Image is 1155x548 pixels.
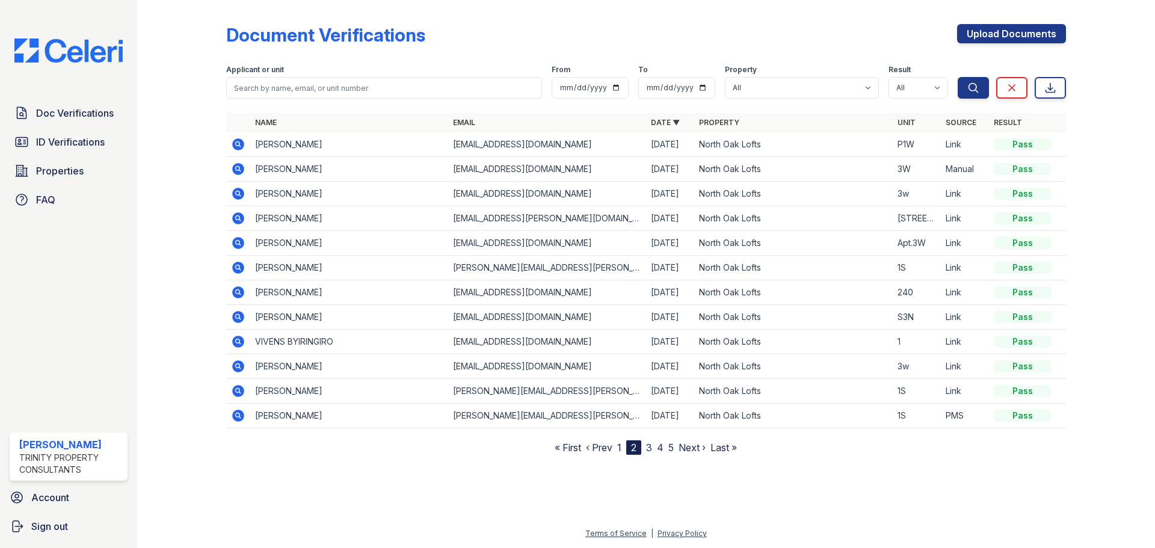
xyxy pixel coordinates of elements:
td: [EMAIL_ADDRESS][DOMAIN_NAME] [448,330,646,354]
td: 3w [893,182,941,206]
td: [PERSON_NAME] [250,305,448,330]
td: [PERSON_NAME][EMAIL_ADDRESS][PERSON_NAME][DOMAIN_NAME] [448,256,646,280]
a: « First [555,442,581,454]
td: Manual [941,157,989,182]
div: [PERSON_NAME] [19,437,123,452]
td: [DATE] [646,305,694,330]
td: Apt.3W [893,231,941,256]
div: Pass [994,311,1052,323]
a: Result [994,118,1022,127]
td: 1S [893,379,941,404]
a: Date ▼ [651,118,680,127]
div: Pass [994,237,1052,249]
div: Pass [994,188,1052,200]
td: 3w [893,354,941,379]
td: [EMAIL_ADDRESS][PERSON_NAME][DOMAIN_NAME] [448,206,646,231]
a: Name [255,118,277,127]
a: Properties [10,159,128,183]
td: North Oak Lofts [694,157,892,182]
label: Result [889,65,911,75]
img: CE_Logo_Blue-a8612792a0a2168367f1c8372b55b34899dd931a85d93a1a3d3e32e68fde9ad4.png [5,38,132,63]
td: [DATE] [646,157,694,182]
td: [DATE] [646,206,694,231]
td: [EMAIL_ADDRESS][DOMAIN_NAME] [448,132,646,157]
a: Terms of Service [585,529,647,538]
td: [PERSON_NAME] [250,404,448,428]
td: 1S [893,404,941,428]
label: To [638,65,648,75]
td: 240 [893,280,941,305]
div: Pass [994,410,1052,422]
td: North Oak Lofts [694,182,892,206]
td: P1W [893,132,941,157]
td: 1S [893,256,941,280]
div: Pass [994,212,1052,224]
td: [EMAIL_ADDRESS][DOMAIN_NAME] [448,182,646,206]
td: [DATE] [646,354,694,379]
td: VIVENS BYIRINGIRO [250,330,448,354]
td: Link [941,305,989,330]
a: Source [946,118,976,127]
label: Property [725,65,757,75]
td: [EMAIL_ADDRESS][DOMAIN_NAME] [448,280,646,305]
div: Pass [994,163,1052,175]
div: | [651,529,653,538]
td: North Oak Lofts [694,330,892,354]
div: Pass [994,360,1052,372]
td: North Oak Lofts [694,231,892,256]
td: Link [941,206,989,231]
td: North Oak Lofts [694,354,892,379]
td: North Oak Lofts [694,305,892,330]
td: North Oak Lofts [694,280,892,305]
td: [DATE] [646,256,694,280]
label: From [552,65,570,75]
div: 2 [626,440,641,455]
td: [PERSON_NAME] [250,182,448,206]
td: Link [941,280,989,305]
a: Next › [679,442,706,454]
span: Properties [36,164,84,178]
a: 5 [668,442,674,454]
a: ID Verifications [10,130,128,154]
td: [DATE] [646,280,694,305]
input: Search by name, email, or unit number [226,77,542,99]
a: Account [5,485,132,510]
td: PMS [941,404,989,428]
td: S3N [893,305,941,330]
td: [DATE] [646,379,694,404]
td: [STREET_ADDRESS] [893,206,941,231]
label: Applicant or unit [226,65,284,75]
td: North Oak Lofts [694,404,892,428]
td: [DATE] [646,182,694,206]
div: Pass [994,262,1052,274]
td: Link [941,354,989,379]
td: North Oak Lofts [694,132,892,157]
td: North Oak Lofts [694,206,892,231]
div: Pass [994,336,1052,348]
td: [EMAIL_ADDRESS][DOMAIN_NAME] [448,231,646,256]
div: Trinity Property Consultants [19,452,123,476]
a: Email [453,118,475,127]
td: [PERSON_NAME] [250,157,448,182]
div: Document Verifications [226,24,425,46]
span: Account [31,490,69,505]
span: ID Verifications [36,135,105,149]
td: Link [941,231,989,256]
td: 3W [893,157,941,182]
a: 4 [657,442,664,454]
a: Property [699,118,739,127]
td: [PERSON_NAME][EMAIL_ADDRESS][PERSON_NAME][DOMAIN_NAME] [448,379,646,404]
td: 1 [893,330,941,354]
td: [PERSON_NAME] [250,379,448,404]
td: [PERSON_NAME] [250,280,448,305]
td: Link [941,132,989,157]
td: [PERSON_NAME] [250,231,448,256]
td: [PERSON_NAME] [250,132,448,157]
span: Doc Verifications [36,106,114,120]
a: 1 [617,442,621,454]
td: North Oak Lofts [694,379,892,404]
td: Link [941,256,989,280]
span: Sign out [31,519,68,534]
a: Unit [898,118,916,127]
a: Upload Documents [957,24,1066,43]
